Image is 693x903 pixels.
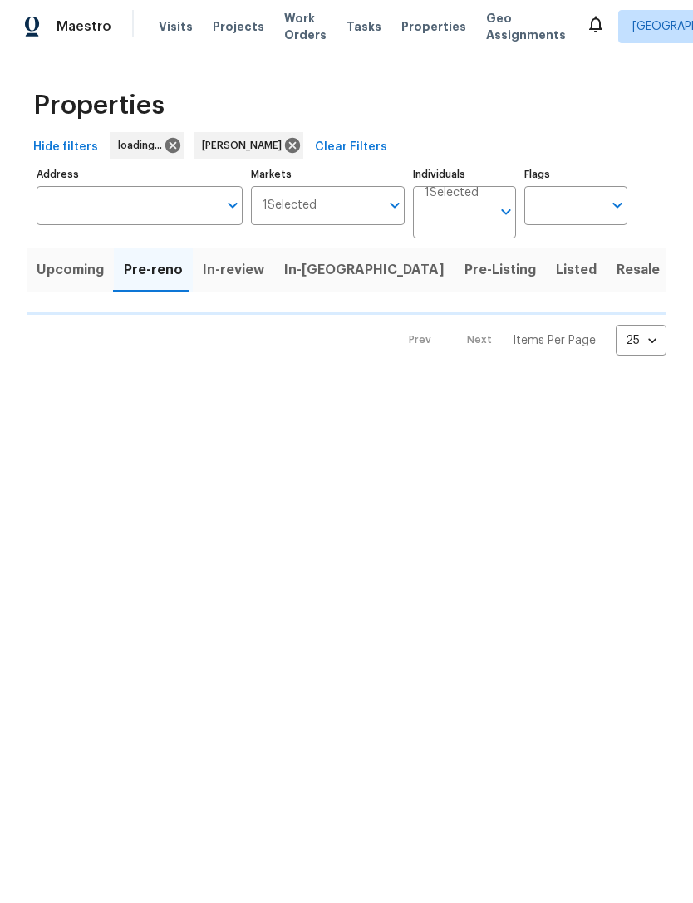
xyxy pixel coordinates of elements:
[413,169,516,179] label: Individuals
[27,132,105,163] button: Hide filters
[494,200,518,223] button: Open
[194,132,303,159] div: [PERSON_NAME]
[159,18,193,35] span: Visits
[33,137,98,158] span: Hide filters
[202,137,288,154] span: [PERSON_NAME]
[37,258,104,282] span: Upcoming
[37,169,243,179] label: Address
[464,258,536,282] span: Pre-Listing
[616,319,666,362] div: 25
[617,258,660,282] span: Resale
[124,258,183,282] span: Pre-reno
[556,258,597,282] span: Listed
[118,137,169,154] span: loading...
[425,186,479,200] span: 1 Selected
[251,169,405,179] label: Markets
[486,10,566,43] span: Geo Assignments
[110,132,184,159] div: loading...
[203,258,264,282] span: In-review
[513,332,596,349] p: Items Per Page
[401,18,466,35] span: Properties
[263,199,317,213] span: 1 Selected
[284,258,445,282] span: In-[GEOGRAPHIC_DATA]
[524,169,627,179] label: Flags
[213,18,264,35] span: Projects
[393,325,666,356] nav: Pagination Navigation
[33,97,165,114] span: Properties
[308,132,394,163] button: Clear Filters
[221,194,244,217] button: Open
[606,194,629,217] button: Open
[315,137,387,158] span: Clear Filters
[346,21,381,32] span: Tasks
[57,18,111,35] span: Maestro
[383,194,406,217] button: Open
[284,10,327,43] span: Work Orders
